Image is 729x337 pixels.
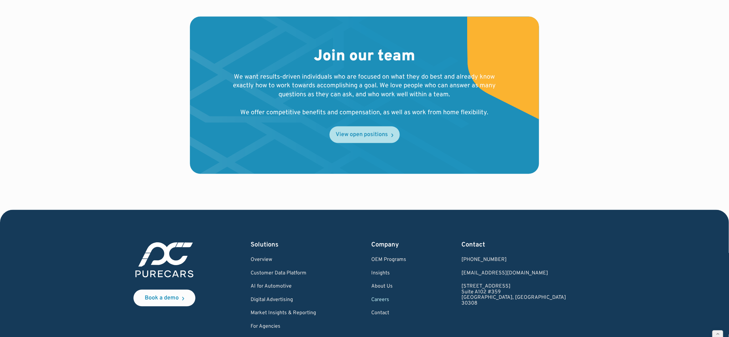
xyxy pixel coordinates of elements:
[371,271,406,277] a: Insights
[461,271,566,277] a: Email us
[251,311,316,316] a: Market Insights & Reporting
[371,257,406,263] a: OEM Programs
[461,257,566,263] div: [PHONE_NUMBER]
[371,298,406,303] a: Careers
[330,126,400,143] a: View open positions
[251,298,316,303] a: Digital Advertising
[461,241,566,250] div: Contact
[231,73,498,117] p: We want results-driven individuals who are focused on what they do best and already know exactly ...
[251,241,316,250] div: Solutions
[133,241,195,280] img: purecars logo
[251,324,316,330] a: For Agencies
[371,311,406,316] a: Contact
[461,284,566,307] a: [STREET_ADDRESS]Suite A102 #359[GEOGRAPHIC_DATA], [GEOGRAPHIC_DATA]30308
[251,284,316,290] a: AI for Automotive
[371,284,406,290] a: About Us
[251,271,316,277] a: Customer Data Platform
[314,48,415,66] h2: Join our team
[133,290,195,307] a: Book a demo
[251,257,316,263] a: Overview
[371,241,406,250] div: Company
[336,132,388,138] div: View open positions
[145,296,179,301] div: Book a demo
